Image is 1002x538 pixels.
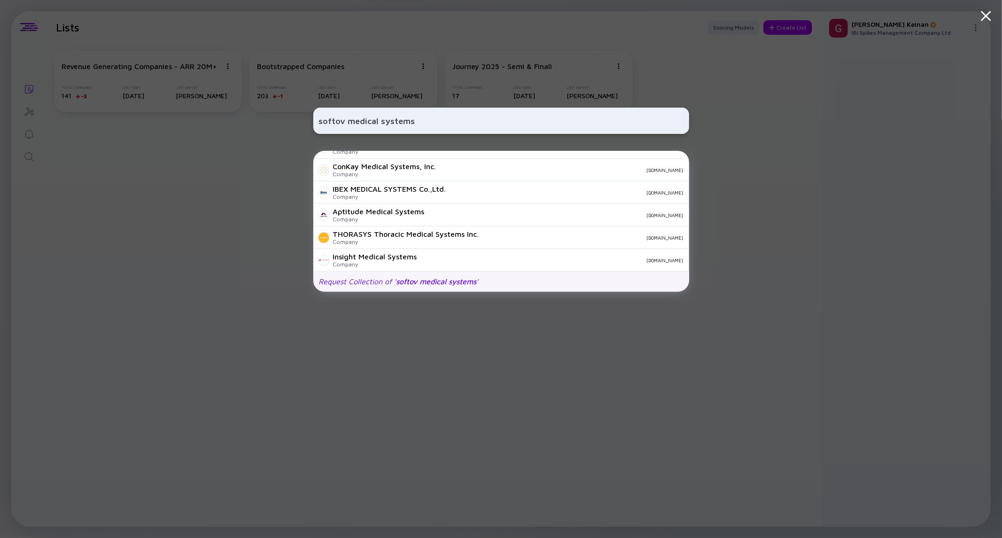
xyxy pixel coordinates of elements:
[319,112,684,129] input: Search Company or Investor...
[333,238,479,245] div: Company
[333,171,436,178] div: Company
[333,148,440,155] div: Company
[333,230,479,238] div: THORASYS Thoracic Medical Systems Inc.
[333,207,425,216] div: Aptitude Medical Systems
[333,193,446,200] div: Company
[319,277,479,286] div: Request Collection of ' '
[333,261,417,268] div: Company
[454,190,684,195] div: [DOMAIN_NAME]
[425,257,684,263] div: [DOMAIN_NAME]
[333,252,417,261] div: Insight Medical Systems
[444,167,684,173] div: [DOMAIN_NAME]
[396,277,477,286] span: softov medical systems
[333,162,436,171] div: ConKay Medical Systems, Inc.
[333,216,425,223] div: Company
[432,212,684,218] div: [DOMAIN_NAME]
[333,185,446,193] div: IBEX MEDICAL SYSTEMS Co.,Ltd.
[487,235,684,241] div: [DOMAIN_NAME]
